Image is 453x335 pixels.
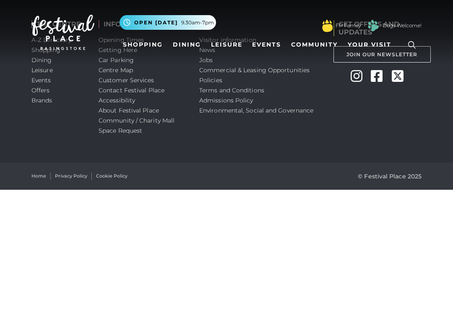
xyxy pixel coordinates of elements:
[199,97,253,104] a: Admissions Policy
[31,86,50,94] a: Offers
[96,173,128,180] a: Cookie Policy
[249,37,284,52] a: Events
[344,37,399,52] a: Your Visit
[134,19,178,26] span: Open [DATE]
[348,40,391,49] span: Your Visit
[181,19,214,26] span: 9.30am-7pm
[31,15,94,50] img: Festival Place Logo
[31,76,51,84] a: Events
[99,66,133,74] a: Centre Map
[288,37,341,52] a: Community
[199,86,264,94] a: Terms and Conditions
[208,37,246,52] a: Leisure
[31,66,53,74] a: Leisure
[199,76,222,84] a: Policies
[99,76,154,84] a: Customer Services
[99,117,174,134] a: Community / Charity Mall Space Request
[31,97,52,104] a: Brands
[31,173,46,180] a: Home
[120,15,216,30] button: Open [DATE] 9.30am-7pm
[99,107,159,114] a: About Festival Place
[169,37,204,52] a: Dining
[383,22,422,29] a: Dogs Welcome!
[358,171,422,181] p: © Festival Place 2025
[55,173,87,180] a: Privacy Policy
[336,22,361,29] a: FP Family
[99,86,164,94] a: Contact Festival Place
[120,37,166,52] a: Shopping
[199,107,313,114] a: Environmental, Social and Governance
[199,66,310,74] a: Commercial & Leasing Opportunities
[99,97,135,104] a: Accessibility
